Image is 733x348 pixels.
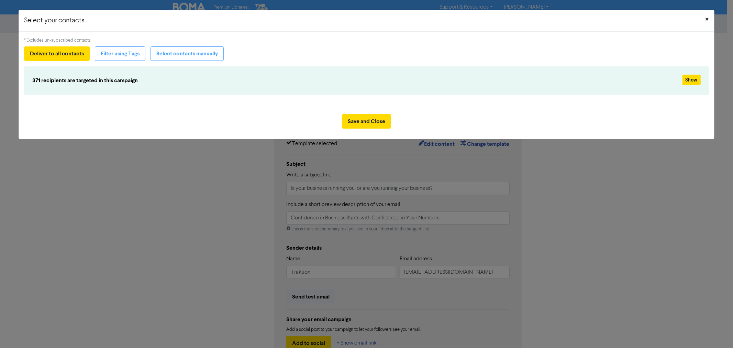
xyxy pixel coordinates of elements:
[706,14,709,25] span: ×
[682,75,701,85] button: Show
[32,77,587,84] h6: 371 recipients are targeted in this campaign
[342,114,391,129] button: Save and Close
[700,10,714,29] button: Close
[24,46,90,61] button: Deliver to all contacts
[24,37,709,44] div: * Excludes un-subscribed contacts
[95,46,145,61] button: Filter using Tags
[151,46,224,61] button: Select contacts manually
[24,15,85,26] h5: Select your contacts
[699,315,733,348] iframe: Chat Widget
